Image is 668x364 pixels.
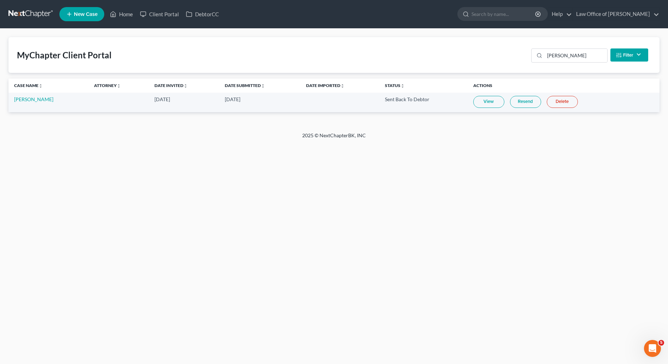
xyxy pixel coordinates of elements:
[106,8,136,21] a: Home
[644,340,661,357] iframe: Intercom live chat
[573,8,659,21] a: Law Office of [PERSON_NAME]
[74,12,98,17] span: New Case
[548,8,572,21] a: Help
[182,8,222,21] a: DebtorCC
[154,83,188,88] a: Date Invitedunfold_more
[340,84,345,88] i: unfold_more
[471,7,536,21] input: Search by name...
[94,83,121,88] a: Attorneyunfold_more
[39,84,43,88] i: unfold_more
[400,84,405,88] i: unfold_more
[225,96,240,102] span: [DATE]
[225,83,265,88] a: Date Submittedunfold_more
[261,84,265,88] i: unfold_more
[117,84,121,88] i: unfold_more
[14,96,53,102] a: [PERSON_NAME]
[379,93,468,112] td: Sent Back To Debtor
[133,132,535,145] div: 2025 © NextChapterBK, INC
[473,96,504,108] a: View
[510,96,541,108] a: Resend
[183,84,188,88] i: unfold_more
[385,83,405,88] a: Statusunfold_more
[547,96,578,108] a: Delete
[610,48,648,62] button: Filter
[658,340,664,346] span: 5
[17,50,112,61] div: MyChapter Client Portal
[14,83,43,88] a: Case Nameunfold_more
[136,8,182,21] a: Client Portal
[306,83,345,88] a: Date Importedunfold_more
[545,49,607,62] input: Search...
[468,79,660,93] th: Actions
[154,96,170,102] span: [DATE]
